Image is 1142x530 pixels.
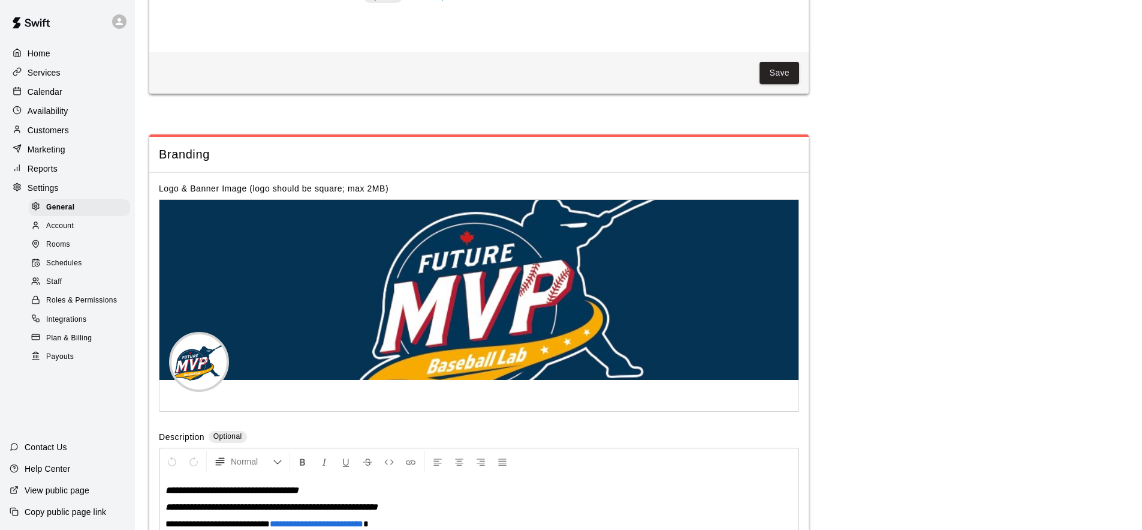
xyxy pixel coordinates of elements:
p: Home [28,47,50,59]
a: Services [10,64,125,82]
span: Staff [46,276,62,288]
span: Schedules [46,257,82,270]
button: Justify Align [492,451,513,472]
label: Description [159,431,204,445]
div: Integrations [29,312,130,328]
p: Copy public page link [25,506,106,518]
p: Customers [28,124,69,136]
span: Plan & Billing [46,333,92,345]
a: Staff [29,273,135,292]
button: Format Underline [336,451,356,472]
div: Roles & Permissions [29,292,130,309]
a: Plan & Billing [29,329,135,348]
a: Settings [10,179,125,197]
div: Schedules [29,255,130,272]
span: General [46,202,75,214]
button: Insert Code [379,451,399,472]
a: Account [29,217,135,235]
button: Format Bold [293,451,313,472]
span: Roles & Permissions [46,295,117,307]
a: Reports [10,160,125,178]
button: Left Align [427,451,448,472]
p: Help Center [25,463,70,475]
span: Integrations [46,314,87,326]
a: Home [10,44,125,62]
a: Calendar [10,83,125,101]
a: Integrations [29,310,135,329]
label: Logo & Banner Image (logo should be square; max 2MB) [159,184,388,193]
span: Payouts [46,351,74,363]
a: Rooms [29,236,135,254]
span: Account [46,220,74,232]
a: Availability [10,102,125,120]
div: Account [29,218,130,235]
p: Calendar [28,86,62,98]
button: Formatting Options [209,451,287,472]
button: Format Italics [314,451,335,472]
button: Center Align [449,451,469,472]
p: Contact Us [25,441,67,453]
button: Format Strikethrough [357,451,378,472]
button: Undo [162,451,182,472]
button: Save [760,62,799,84]
div: Staff [29,274,130,291]
a: Customers [10,121,125,139]
p: Settings [28,182,59,194]
div: Payouts [29,349,130,366]
span: Normal [231,456,273,468]
p: Reports [28,163,58,175]
a: Schedules [29,254,135,273]
button: Right Align [471,451,491,472]
p: Availability [28,105,68,117]
p: Services [28,67,61,79]
p: Marketing [28,143,65,155]
a: Payouts [29,348,135,366]
a: General [29,198,135,217]
div: General [29,199,130,216]
span: Rooms [46,239,70,251]
span: Branding [159,146,799,163]
a: Marketing [10,140,125,158]
div: Plan & Billing [29,330,130,347]
a: Roles & Permissions [29,292,135,310]
button: Redo [183,451,204,472]
div: Rooms [29,236,130,253]
p: View public page [25,484,89,496]
button: Insert Link [400,451,421,472]
span: Optional [213,432,242,441]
